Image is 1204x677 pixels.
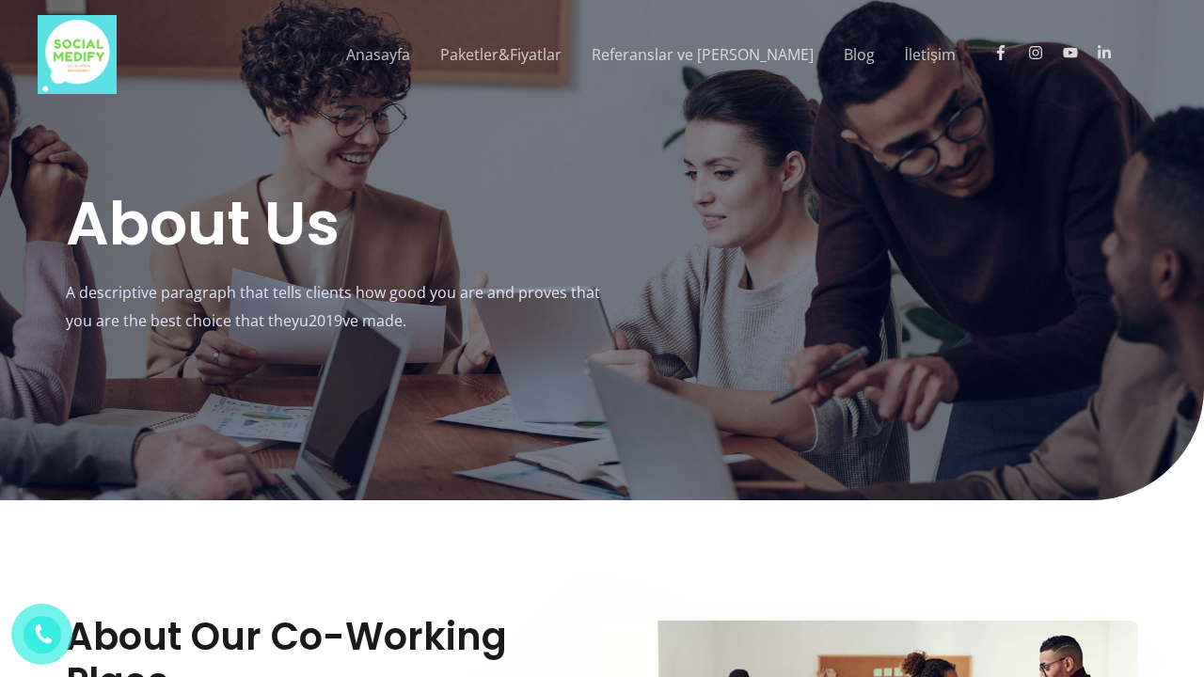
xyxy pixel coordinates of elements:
p: A descriptive paragraph that tells clients how good you are and proves that you are the best choi... [66,279,602,335]
nav: Site Navigation [317,24,1166,85]
h1: About Us [66,188,602,260]
img: phone.png [29,622,55,647]
a: Blog [829,24,890,85]
a: Paketler&Fiyatlar [425,24,577,85]
a: facebook-f [993,45,1024,60]
a: instagram [1028,45,1059,60]
a: İletişim [890,24,971,85]
a: youtube [1063,45,1094,60]
a: linkedin-in [1097,45,1128,60]
a: Anasayfa [331,24,425,85]
a: Referanslar ve [PERSON_NAME] [577,24,829,85]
